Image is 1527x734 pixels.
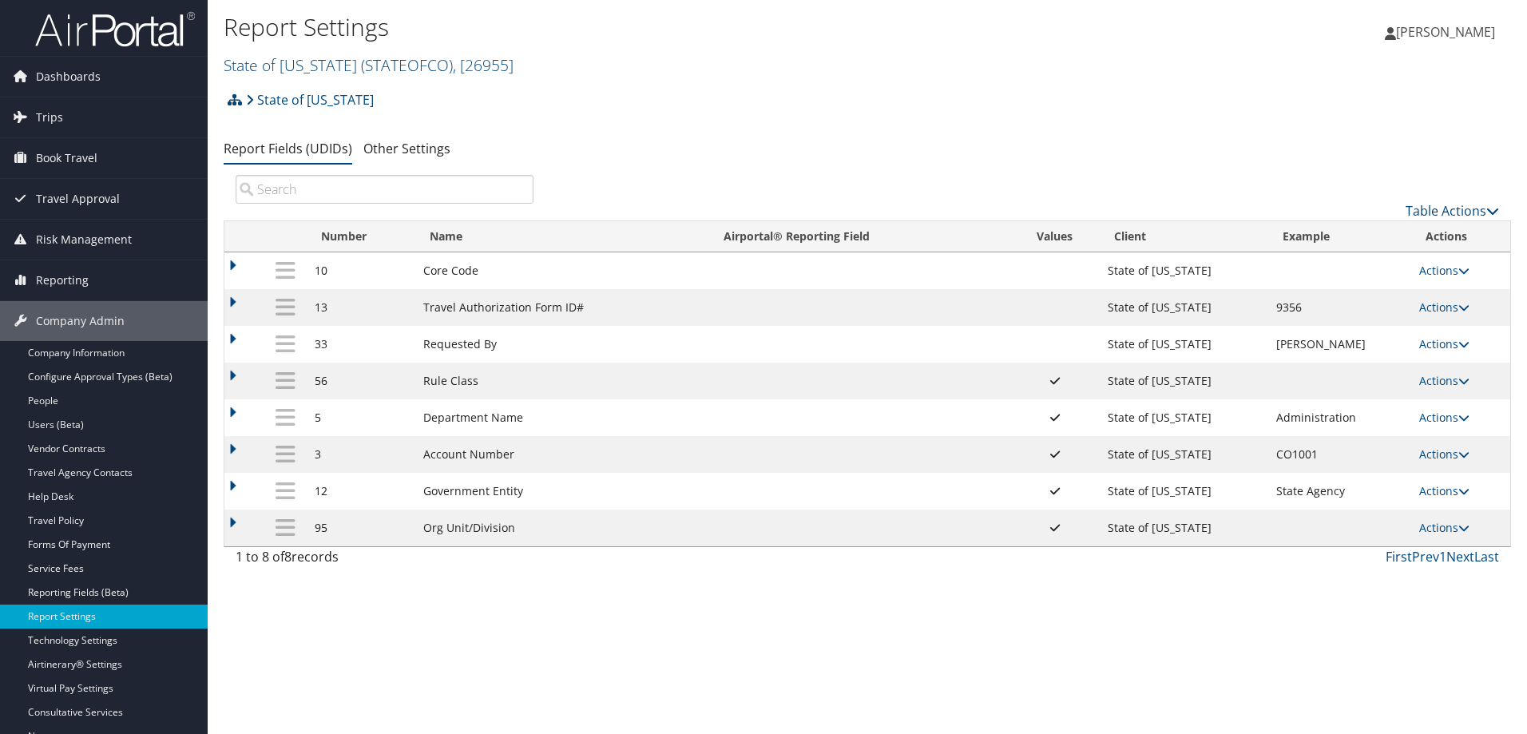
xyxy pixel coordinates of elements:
td: State of [US_STATE] [1100,326,1268,363]
a: Prev [1412,548,1439,565]
td: Administration [1268,399,1411,436]
span: Reporting [36,260,89,300]
a: Actions [1419,483,1469,498]
span: Risk Management [36,220,132,260]
th: Airportal&reg; Reporting Field [709,221,1009,252]
td: Core Code [415,252,710,289]
span: , [ 26955 ] [453,54,514,76]
span: Travel Approval [36,179,120,219]
td: 13 [307,289,414,326]
img: airportal-logo.png [35,10,195,48]
td: 95 [307,510,414,546]
td: State of [US_STATE] [1100,436,1268,473]
span: [PERSON_NAME] [1396,23,1495,41]
td: State of [US_STATE] [1100,289,1268,326]
span: Company Admin [36,301,125,341]
h1: Report Settings [224,10,1082,44]
td: Org Unit/Division [415,510,710,546]
span: ( STATEOFCO ) [361,54,453,76]
td: State of [US_STATE] [1100,399,1268,436]
th: Actions [1411,221,1510,252]
th: Client [1100,221,1268,252]
a: State of [US_STATE] [224,54,514,76]
td: Department Name [415,399,710,436]
td: Requested By [415,326,710,363]
a: Actions [1419,520,1469,535]
a: Actions [1419,263,1469,278]
td: State of [US_STATE] [1100,252,1268,289]
th: Name [415,221,710,252]
td: 9356 [1268,289,1411,326]
td: State of [US_STATE] [1100,473,1268,510]
a: Table Actions [1406,202,1499,220]
td: 12 [307,473,414,510]
span: Dashboards [36,57,101,97]
td: State of [US_STATE] [1100,363,1268,399]
a: Actions [1419,446,1469,462]
td: Rule Class [415,363,710,399]
a: Actions [1419,410,1469,425]
a: Next [1446,548,1474,565]
a: Actions [1419,300,1469,315]
th: Example [1268,221,1411,252]
a: 1 [1439,548,1446,565]
td: State of [US_STATE] [1100,510,1268,546]
a: Last [1474,548,1499,565]
td: Travel Authorization Form ID# [415,289,710,326]
td: 10 [307,252,414,289]
a: First [1386,548,1412,565]
th: Values [1009,221,1100,252]
td: [PERSON_NAME] [1268,326,1411,363]
a: Actions [1419,373,1469,388]
a: Other Settings [363,140,450,157]
td: CO1001 [1268,436,1411,473]
span: 8 [284,548,292,565]
td: Government Entity [415,473,710,510]
a: Report Fields (UDIDs) [224,140,352,157]
td: State Agency [1268,473,1411,510]
th: : activate to sort column descending [264,221,307,252]
td: 33 [307,326,414,363]
input: Search [236,175,533,204]
a: [PERSON_NAME] [1385,8,1511,56]
a: State of [US_STATE] [246,84,374,116]
th: Number [307,221,414,252]
td: 3 [307,436,414,473]
td: 5 [307,399,414,436]
span: Book Travel [36,138,97,178]
div: 1 to 8 of records [236,547,533,574]
td: Account Number [415,436,710,473]
td: 56 [307,363,414,399]
span: Trips [36,97,63,137]
a: Actions [1419,336,1469,351]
